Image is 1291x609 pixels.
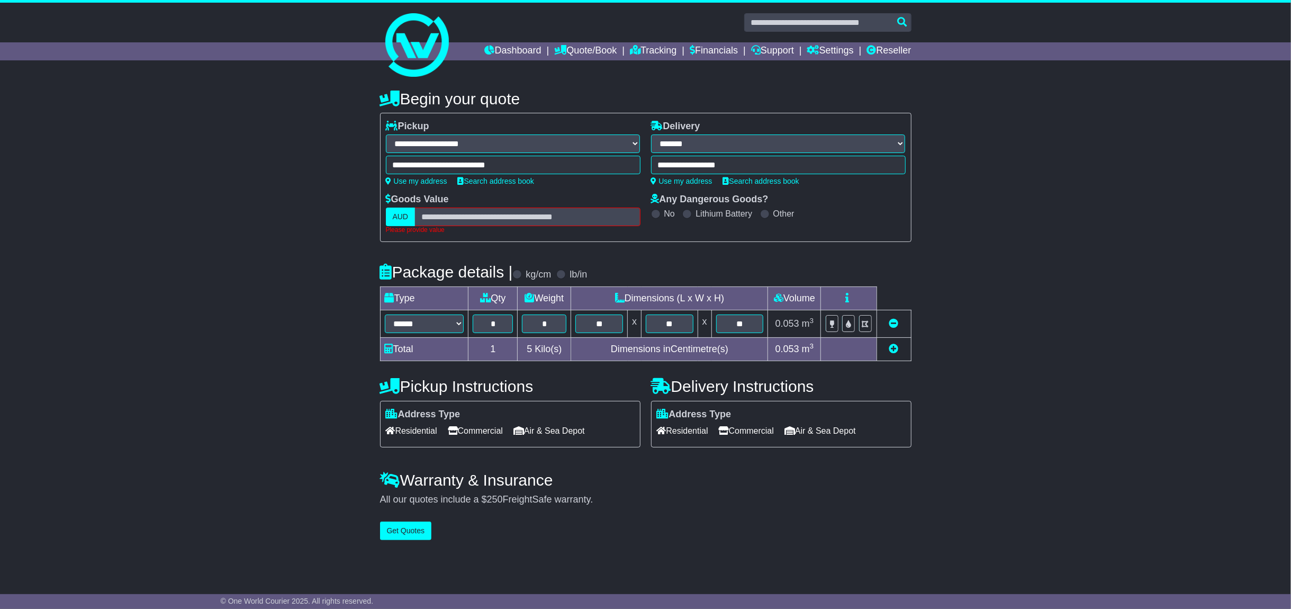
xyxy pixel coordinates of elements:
a: Use my address [651,177,712,185]
span: 0.053 [775,344,799,354]
span: m [802,318,814,329]
td: Weight [518,286,571,310]
sup: 3 [810,342,814,350]
td: Volume [768,286,821,310]
label: AUD [386,208,416,226]
td: Dimensions (L x W x H) [571,286,768,310]
h4: Package details | [380,263,513,281]
h4: Begin your quote [380,90,911,108]
td: Dimensions in Centimetre(s) [571,337,768,361]
label: Address Type [386,409,461,420]
div: Please provide value [386,226,640,234]
a: Add new item [889,344,899,354]
span: Residential [657,423,708,439]
span: Residential [386,423,437,439]
h4: Warranty & Insurance [380,471,911,489]
a: Use my address [386,177,447,185]
a: Tracking [630,42,676,60]
a: Settings [807,42,854,60]
label: Other [773,209,795,219]
span: Air & Sea Depot [784,423,856,439]
sup: 3 [810,317,814,325]
h4: Pickup Instructions [380,378,640,395]
a: Search address book [458,177,534,185]
td: x [628,310,642,337]
label: Goods Value [386,194,449,205]
a: Quote/Book [554,42,617,60]
td: Qty [468,286,518,310]
span: © One World Courier 2025. All rights reserved. [221,597,374,605]
a: Financials [690,42,738,60]
span: Commercial [448,423,503,439]
label: Any Dangerous Goods? [651,194,769,205]
a: Remove this item [889,318,899,329]
a: Support [751,42,794,60]
td: Kilo(s) [518,337,571,361]
label: Pickup [386,121,429,132]
td: 1 [468,337,518,361]
label: kg/cm [526,269,551,281]
label: Address Type [657,409,732,420]
td: Type [380,286,468,310]
button: Get Quotes [380,522,432,540]
a: Dashboard [485,42,541,60]
label: Delivery [651,121,700,132]
span: 250 [487,494,503,505]
a: Reseller [866,42,911,60]
td: x [698,310,711,337]
label: lb/in [570,269,587,281]
td: Total [380,337,468,361]
span: 0.053 [775,318,799,329]
span: Commercial [719,423,774,439]
label: Lithium Battery [696,209,752,219]
label: No [664,209,675,219]
span: 5 [527,344,532,354]
h4: Delivery Instructions [651,378,911,395]
div: All our quotes include a $ FreightSafe warranty. [380,494,911,506]
a: Search address book [723,177,799,185]
span: m [802,344,814,354]
span: Air & Sea Depot [513,423,585,439]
